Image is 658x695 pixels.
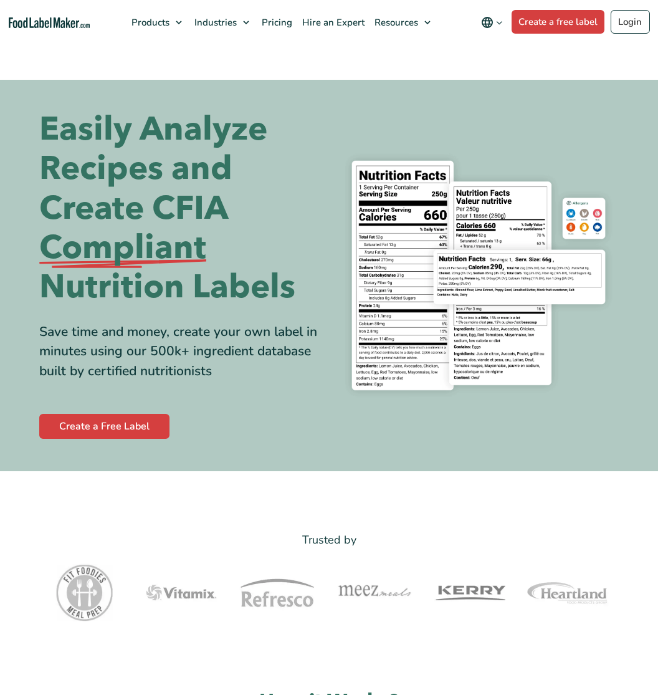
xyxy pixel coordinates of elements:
div: Save time and money, create your own label in minutes using our 500k+ ingredient database built b... [39,322,320,381]
h1: Easily Analyze Recipes and Create CFIA Nutrition Labels [39,110,320,307]
p: Trusted by [39,531,619,549]
span: Resources [371,16,419,29]
span: Industries [191,16,238,29]
span: Products [128,16,171,29]
a: Create a Free Label [39,414,169,439]
span: Hire an Expert [298,16,366,29]
span: Compliant [39,228,206,267]
button: Change language [472,10,512,35]
a: Create a free label [512,10,605,34]
span: Pricing [258,16,293,29]
a: Login [611,10,650,34]
a: Food Label Maker homepage [9,17,90,28]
